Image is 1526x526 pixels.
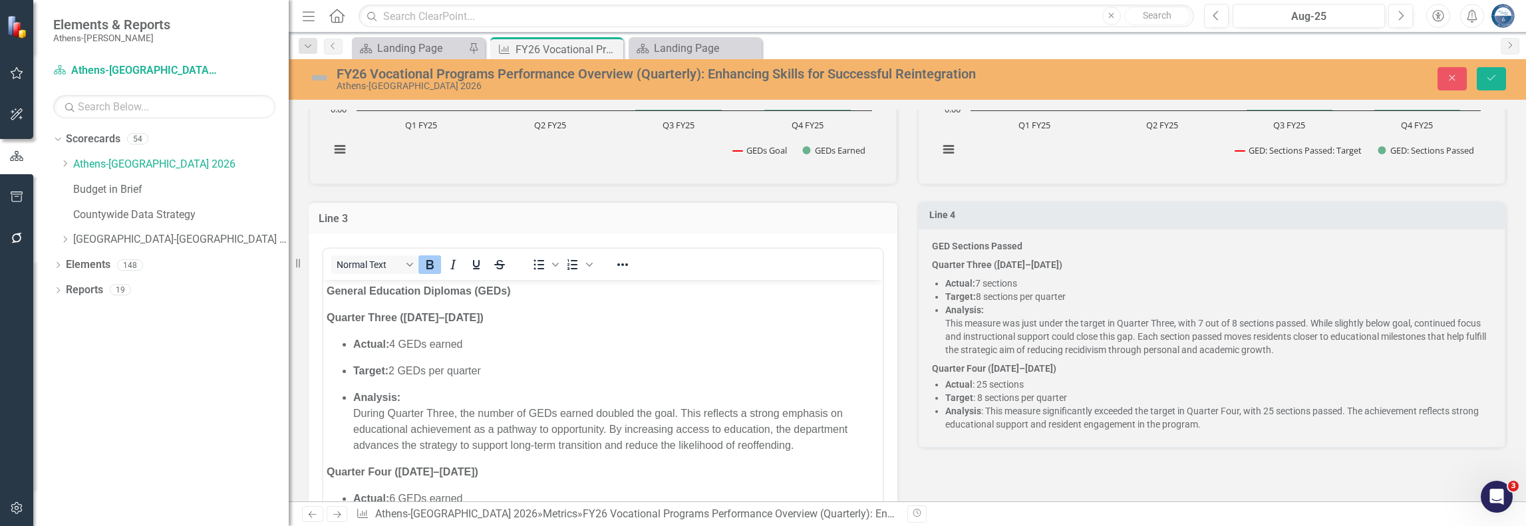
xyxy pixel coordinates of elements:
[73,232,289,247] a: [GEOGRAPHIC_DATA]-[GEOGRAPHIC_DATA] 2025
[323,280,883,512] iframe: Rich Text Area
[30,229,62,240] strong: Target
[932,259,1062,270] strong: Quarter Three ([DATE]–[DATE])
[663,119,694,131] text: Q3 FY25
[465,255,488,274] button: Underline
[3,195,556,307] p: [GEOGRAPHIC_DATA]-[GEOGRAPHIC_DATA]’s Vocational Programs recorded 108 completions in , exceeding...
[1508,481,1519,491] span: 3
[1235,144,1363,156] button: Show GED: Sections Passed: Target
[7,15,30,38] img: ClearPoint Strategy
[1124,7,1191,25] button: Search
[1146,119,1178,131] text: Q2 FY25
[73,182,289,197] a: Budget in Brief
[117,259,143,271] div: 148
[66,132,120,147] a: Scorecards
[66,283,103,298] a: Reports
[3,120,556,184] p: Athens-[GEOGRAPHIC_DATA]'s Vocational Programs improved to a score of 135 from Q1's 118, demonstr...
[337,81,984,91] div: Athens-[GEOGRAPHIC_DATA] 2026
[53,63,220,78] a: Athens-[GEOGRAPHIC_DATA] 2026
[3,197,530,224] strong: Quarter Three
[1143,10,1171,21] span: Search
[3,122,21,134] strong: Q2:
[632,40,758,57] a: Landing Page
[377,40,465,57] div: Landing Page
[73,157,289,172] a: Athens-[GEOGRAPHIC_DATA] 2026
[356,507,897,522] div: » »
[733,144,788,156] button: Show GEDs Goal
[73,207,289,223] a: Countywide Data Strategy
[932,241,1022,251] strong: GED Sections Passed
[104,213,252,224] strong: department’s quarterly target
[3,32,21,43] strong: Q1:
[1237,9,1380,25] div: Aug-25
[654,40,758,57] div: Landing Page
[611,255,634,274] button: Reveal or hide additional toolbar items
[127,134,148,145] div: 54
[112,5,160,17] em: Quarterly
[355,40,465,57] a: Landing Page
[945,305,984,315] strong: Analysis:
[53,95,275,118] input: Search Below...
[792,119,824,131] text: Q4 FY25
[1378,144,1475,156] button: Show GED: Sections Passed
[1481,481,1513,513] iframe: Intercom live chat
[331,140,349,159] button: View chart menu, Chart
[3,197,21,208] strong: Q3:
[945,278,975,289] strong: Actual:
[945,277,1491,290] p: 7 sections
[528,255,561,274] div: Bullet list
[945,404,1491,431] li: : This measure significantly exceeded the target in Quarter Four, with 25 sections passed. The ac...
[442,255,464,274] button: Italic
[945,291,976,302] strong: Target:
[3,30,556,110] p: Athens-[GEOGRAPHIC_DATA]'s Vocational Programs recorded a performance score of 118, showing solid...
[945,290,1491,303] p: 8 sections per quarter
[945,378,1491,391] li: : 25 sections
[30,227,556,243] li: : 2 GEDs per quarter
[583,507,1089,520] div: FY26 Vocational Programs Performance Overview (Quarterly): Enhancing Skills for Successful Reinte...
[359,5,1194,28] input: Search ClearPoint...
[3,5,160,17] strong: Vocational Programs:
[932,363,1056,374] strong: Quarter Four ([DATE]–[DATE])
[1273,119,1305,131] text: Q3 FY25
[561,255,595,274] div: Numbered list
[66,257,110,273] a: Elements
[331,255,418,274] button: Block Normal Text
[53,33,170,43] small: Athens-[PERSON_NAME]
[543,507,577,520] a: Metrics
[1491,4,1515,28] img: Andy Minish
[945,406,981,416] strong: Analysis
[375,507,537,520] a: Athens-[GEOGRAPHIC_DATA] 2026
[337,66,984,81] div: FY26 Vocational Programs Performance Overview (Quarterly): Enhancing Skills for Successful Reinte...
[53,17,170,33] span: Elements & Reports
[945,391,1491,404] li: : 8 sections per quarter
[1018,119,1050,131] text: Q1 FY25
[929,210,1499,220] h3: Line 4
[802,144,866,156] button: Show GEDs Earned
[488,255,511,274] button: Strikethrough
[1401,119,1433,131] text: Q4 FY25
[309,67,330,88] img: Not Defined
[110,285,131,296] div: 19
[516,41,620,58] div: FY26 Vocational Programs Performance Overview (Quarterly): Enhancing Skills for Successful Reinte...
[418,255,441,274] button: Bold
[945,379,973,390] strong: Actual
[945,392,973,403] strong: Target
[319,213,887,225] h3: Line 3
[405,119,437,131] text: Q1 FY25
[1233,4,1385,28] button: Aug-25
[534,119,566,131] text: Q2 FY25
[945,303,1491,356] p: This measure was just under the target in Quarter Three, with 7 out of 8 sections passed. While s...
[939,140,958,159] button: View chart menu, Chart
[337,259,402,270] span: Normal Text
